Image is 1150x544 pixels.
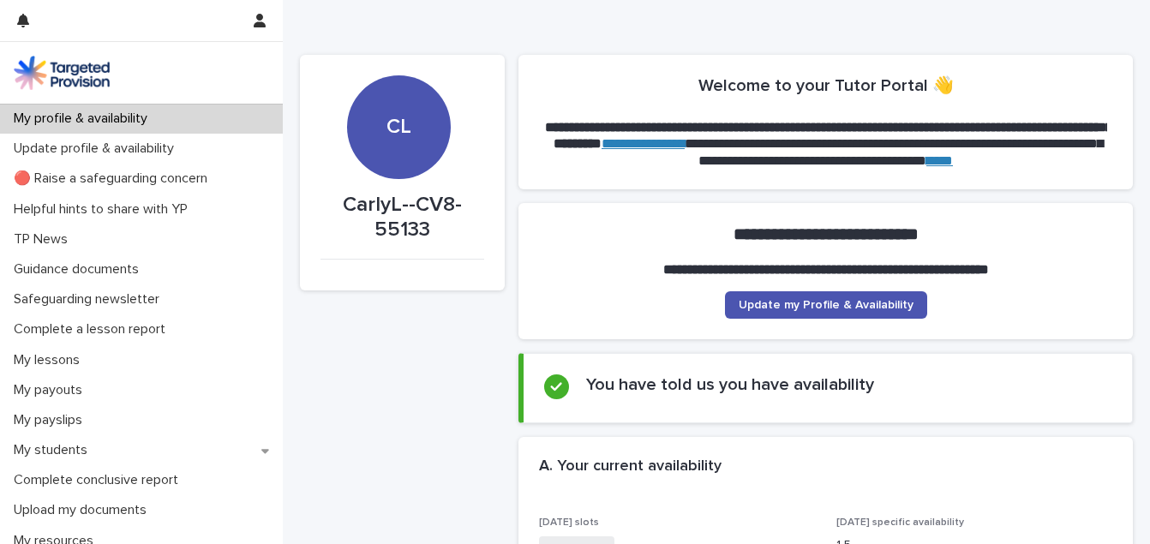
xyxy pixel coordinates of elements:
p: TP News [7,231,81,248]
p: My payslips [7,412,96,428]
p: My payouts [7,382,96,398]
p: Helpful hints to share with YP [7,201,201,218]
p: My students [7,442,101,458]
p: My profile & availability [7,111,161,127]
p: Complete conclusive report [7,472,192,488]
a: Update my Profile & Availability [725,291,927,319]
img: M5nRWzHhSzIhMunXDL62 [14,56,110,90]
p: Complete a lesson report [7,321,179,338]
p: Upload my documents [7,502,160,518]
p: Guidance documents [7,261,153,278]
h2: You have told us you have availability [586,374,874,395]
p: My lessons [7,352,93,368]
div: CL [347,11,451,140]
p: 🔴 Raise a safeguarding concern [7,170,221,187]
p: Safeguarding newsletter [7,291,173,308]
p: CarlyL--CV8-55133 [320,193,484,242]
h2: A. Your current availability [539,457,722,476]
span: [DATE] slots [539,517,599,528]
h2: Welcome to your Tutor Portal 👋 [698,75,954,96]
span: Update my Profile & Availability [739,299,913,311]
span: [DATE] specific availability [836,517,964,528]
p: Update profile & availability [7,140,188,157]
